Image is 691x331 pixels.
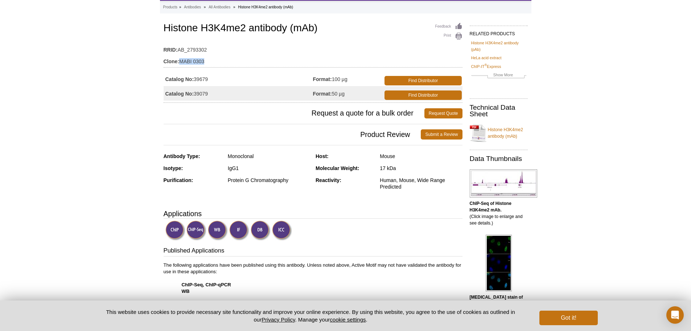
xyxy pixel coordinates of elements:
[164,72,313,86] td: 39679
[165,76,194,82] strong: Catalog No:
[316,177,341,183] strong: Reactivity:
[470,156,528,162] h2: Data Thumbnails
[164,86,313,101] td: 39079
[165,221,185,241] img: ChIP Validated
[486,235,512,291] img: Histone H3K4me2 antibody (mAb) tested by immunofluorescence.
[380,165,462,171] div: 17 kDa
[471,40,526,53] a: Histone H3K4me2 antibody (pAb)
[330,316,366,323] button: cookie settings
[209,4,230,11] a: All Antibodies
[424,108,462,118] a: Request Quote
[179,5,181,9] li: »
[164,165,183,171] strong: Isotype:
[164,208,462,219] h3: Applications
[186,221,206,241] img: ChIP-Seq Validated
[164,54,462,65] td: MABI 0303
[666,306,684,324] div: Open Intercom Messenger
[164,246,462,257] h3: Published Applications
[164,23,462,35] h1: Histone H3K4me2 antibody (mAb)
[470,294,528,320] p: (Click image to enlarge and see details.)
[182,288,190,294] strong: WB
[94,308,528,323] p: This website uses cookies to provide necessary site functionality and improve your online experie...
[164,129,421,140] span: Product Review
[228,165,310,171] div: IgG1
[164,153,200,159] strong: Antibody Type:
[164,58,180,65] strong: Clone:
[470,200,528,226] p: (Click image to enlarge and see details.)
[539,311,597,325] button: Got it!
[485,63,487,67] sup: ®
[380,177,462,190] div: Human, Mouse, Wide Range Predicted
[384,76,461,85] a: Find Distributor
[313,76,332,82] strong: Format:
[470,201,511,213] b: ChIP-Seq of Histone H3K4me2 mAb.
[251,221,271,241] img: Dot Blot Validated
[471,55,502,61] a: HeLa acid extract
[164,262,462,314] p: The following applications have been published using this antibody. Unless noted above, Active Mo...
[184,4,201,11] a: Antibodies
[384,90,461,100] a: Find Distributor
[233,5,235,9] li: »
[470,122,528,144] a: Histone H3K4me2 antibody (mAb)
[208,221,228,241] img: Western Blot Validated
[313,90,332,97] strong: Format:
[164,47,178,53] strong: RRID:
[313,86,383,101] td: 50 µg
[182,282,231,287] strong: ChIP-Seq, ChIP-qPCR
[380,153,462,160] div: Mouse
[228,153,310,160] div: Monoclonal
[435,32,462,40] a: Print
[470,104,528,117] h2: Technical Data Sheet
[165,90,194,97] strong: Catalog No:
[470,169,537,198] img: Histone H3K4me2 antibody (mAb) tested by ChIP-Seq.
[471,63,501,70] a: ChIP-IT®Express
[421,129,462,140] a: Submit a Review
[313,72,383,86] td: 100 µg
[262,316,295,323] a: Privacy Policy
[238,5,293,9] li: Histone H3K4me2 antibody (mAb)
[164,42,462,54] td: AB_2793302
[229,221,249,241] img: Immunofluorescence Validated
[164,108,424,118] span: Request a quote for a bulk order
[272,221,292,241] img: Immunocytochemistry Validated
[471,72,526,80] a: Show More
[204,5,206,9] li: »
[228,177,310,183] div: Protein G Chromatography
[470,295,523,306] b: [MEDICAL_DATA] stain of Histone H3K4me2 mAb.
[470,25,528,39] h2: RELATED PRODUCTS
[435,23,462,31] a: Feedback
[164,177,193,183] strong: Purification:
[316,153,329,159] strong: Host:
[163,4,177,11] a: Products
[316,165,359,171] strong: Molecular Weight:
